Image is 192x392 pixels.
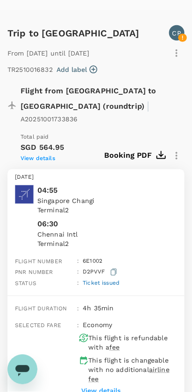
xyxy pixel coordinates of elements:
[15,185,34,204] img: IndiGo
[15,259,62,265] span: Flight number
[15,173,177,182] p: [DATE]
[77,306,79,312] span: :
[88,366,170,383] span: airline fee
[21,155,55,162] span: View details
[88,356,176,384] p: This flight is changeable with no additional
[77,269,79,275] span: :
[57,65,97,74] button: Add label
[77,322,79,329] span: :
[37,206,177,215] p: Terminal 2
[37,185,177,196] p: 04:55
[172,28,181,38] p: CP
[77,280,79,287] span: :
[83,321,176,330] p: economy
[15,269,53,276] span: PNR number
[7,49,90,58] p: From [DATE] until [DATE]
[83,304,114,313] p: 4h 35min
[104,148,165,164] button: Booking PDF
[15,306,67,312] span: Flight duration
[7,65,53,74] p: TR2510016832
[21,134,49,140] span: Total paid
[83,280,120,287] span: Ticket issued
[15,322,61,329] span: Selected fare
[147,99,150,112] span: |
[37,196,177,206] p: Singapore Changi
[21,85,168,125] p: Flight from [GEOGRAPHIC_DATA] to [GEOGRAPHIC_DATA] (roundtrip)
[37,230,177,239] p: Chennai Intl
[88,334,176,352] p: This flight is refundable with a
[83,258,102,265] span: 6E 1002
[109,344,120,351] span: fee
[15,280,36,287] span: Status
[21,115,78,123] span: A20251001733836
[77,258,79,265] span: :
[7,355,37,385] iframe: Button to launch messaging window
[37,239,177,249] p: Terminal 2
[83,269,105,275] span: D2PVVF
[37,219,58,230] p: 06:30
[21,142,104,154] p: SGD 564.95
